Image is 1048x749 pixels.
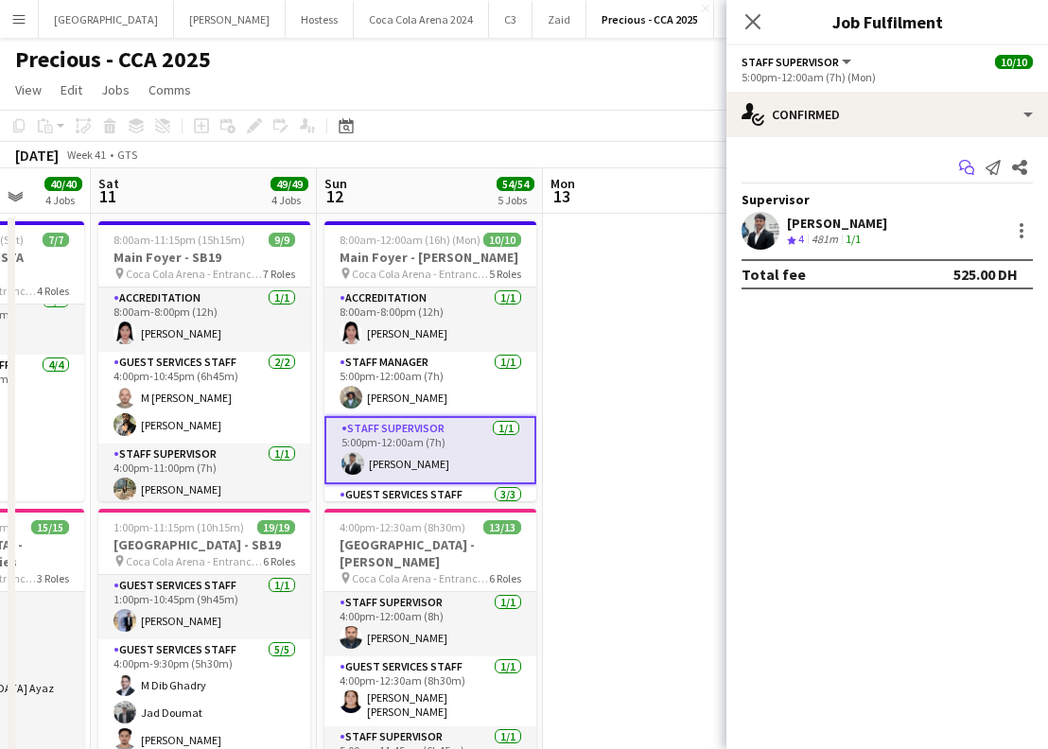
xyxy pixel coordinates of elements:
[126,267,263,281] span: Coca Cola Arena - Entrance F
[483,520,521,534] span: 13/13
[96,185,119,207] span: 11
[742,55,854,69] button: Staff Supervisor
[550,175,575,192] span: Mon
[39,1,174,38] button: [GEOGRAPHIC_DATA]
[98,221,310,501] app-job-card: 8:00am-11:15pm (15h15m)9/9Main Foyer - SB19 Coca Cola Arena - Entrance F7 RolesAccreditation1/18:...
[37,571,69,585] span: 3 Roles
[324,484,536,603] app-card-role: Guest Services Staff3/3
[31,520,69,534] span: 15/15
[324,287,536,352] app-card-role: Accreditation1/18:00am-8:00pm (12h)[PERSON_NAME]
[15,146,59,165] div: [DATE]
[586,1,714,38] button: Precious - CCA 2025
[726,92,1048,137] div: Confirmed
[489,571,521,585] span: 6 Roles
[98,175,119,192] span: Sat
[324,175,347,192] span: Sun
[98,536,310,553] h3: [GEOGRAPHIC_DATA] - SB19
[141,78,199,102] a: Comms
[37,284,69,298] span: 4 Roles
[742,55,839,69] span: Staff Supervisor
[846,232,861,246] app-skills-label: 1/1
[324,416,536,484] app-card-role: Staff Supervisor1/15:00pm-12:00am (7h)[PERSON_NAME]
[8,78,49,102] a: View
[114,520,244,534] span: 1:00pm-11:15pm (10h15m)
[98,575,310,639] app-card-role: Guest Services Staff1/11:00pm-10:45pm (9h45m)[PERSON_NAME]
[126,554,263,568] span: Coca Cola Arena - Entrance F
[324,249,536,266] h3: Main Foyer - [PERSON_NAME]
[548,185,575,207] span: 13
[324,592,536,656] app-card-role: Staff Supervisor1/14:00pm-12:00am (8h)[PERSON_NAME]
[43,233,69,247] span: 7/7
[995,55,1033,69] span: 10/10
[483,233,521,247] span: 10/10
[257,520,295,534] span: 19/19
[114,233,245,247] span: 8:00am-11:15pm (15h15m)
[787,215,887,232] div: [PERSON_NAME]
[45,193,81,207] div: 4 Jobs
[98,352,310,444] app-card-role: Guest Services Staff2/24:00pm-10:45pm (6h45m)M [PERSON_NAME][PERSON_NAME]
[322,185,347,207] span: 12
[61,81,82,98] span: Edit
[726,191,1048,208] div: Supervisor
[324,656,536,726] app-card-role: Guest Services Staff1/14:00pm-12:30am (8h30m)[PERSON_NAME] [PERSON_NAME]
[62,148,110,162] span: Week 41
[98,249,310,266] h3: Main Foyer - SB19
[533,1,586,38] button: Zaid
[94,78,137,102] a: Jobs
[174,1,286,38] button: [PERSON_NAME]
[269,233,295,247] span: 9/9
[101,81,130,98] span: Jobs
[352,267,489,281] span: Coca Cola Arena - Entrance F
[798,232,804,246] span: 4
[15,45,211,74] h1: Precious - CCA 2025
[324,221,536,501] app-job-card: 8:00am-12:00am (16h) (Mon)10/10Main Foyer - [PERSON_NAME] Coca Cola Arena - Entrance F5 RolesAccr...
[148,81,191,98] span: Comms
[324,536,536,570] h3: [GEOGRAPHIC_DATA] - [PERSON_NAME]
[98,444,310,508] app-card-role: Staff Supervisor1/14:00pm-11:00pm (7h)[PERSON_NAME]
[271,193,307,207] div: 4 Jobs
[324,352,536,416] app-card-role: Staff Manager1/15:00pm-12:00am (7h)[PERSON_NAME]
[489,267,521,281] span: 5 Roles
[98,287,310,352] app-card-role: Accreditation1/18:00am-8:00pm (12h)[PERSON_NAME]
[286,1,354,38] button: Hostess
[808,232,842,248] div: 481m
[53,78,90,102] a: Edit
[354,1,489,38] button: Coca Cola Arena 2024
[44,177,82,191] span: 40/40
[497,177,534,191] span: 54/54
[263,267,295,281] span: 7 Roles
[726,9,1048,34] h3: Job Fulfilment
[340,233,480,247] span: 8:00am-12:00am (16h) (Mon)
[714,1,774,38] button: ALAIA
[953,265,1018,284] div: 525.00 DH
[340,520,483,534] span: 4:00pm-12:30am (8h30m) (Mon)
[742,265,806,284] div: Total fee
[15,81,42,98] span: View
[271,177,308,191] span: 49/49
[263,554,295,568] span: 6 Roles
[742,70,1033,84] div: 5:00pm-12:00am (7h) (Mon)
[117,148,137,162] div: GTS
[352,571,489,585] span: Coca Cola Arena - Entrance F
[498,193,533,207] div: 5 Jobs
[489,1,533,38] button: C3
